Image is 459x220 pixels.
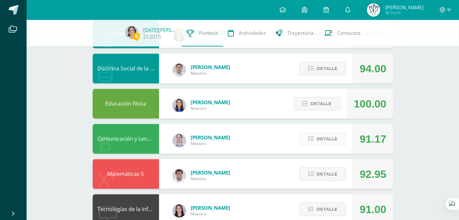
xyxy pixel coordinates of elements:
div: 100.00 [354,89,387,119]
span: Maestro [191,71,230,76]
button: Detalle [300,62,346,76]
div: 91.17 [360,124,386,154]
img: 15aaa72b904403ebb7ec886ca542c491.png [173,64,186,77]
span: Maestro [191,141,230,147]
div: Matemáticas 5 [93,159,159,189]
a: Punteos [182,20,223,46]
img: 0eea5a6ff783132be5fd5ba128356f6f.png [173,99,186,112]
span: 6 [133,32,140,40]
span: [PERSON_NAME] [191,170,230,176]
a: Trayectoria [271,20,319,46]
div: Comunicación y Lenguaje L3 (Inglés) 5 [93,124,159,154]
span: Detalle [317,63,337,75]
span: [PERSON_NAME] [191,64,230,71]
img: dbcf09110664cdb6f63fe058abfafc14.png [173,204,186,218]
div: Doctrina Social de la Iglesia [93,54,159,84]
span: [PERSON_NAME] [191,134,230,141]
img: daba15fc5312cea3888e84612827f950.png [173,134,186,147]
div: 92.95 [360,160,386,189]
span: [PERSON_NAME] [191,99,230,106]
span: Maestro [191,211,230,217]
span: [PERSON_NAME] [191,205,230,211]
button: Detalle [294,97,340,111]
div: 94.00 [360,54,386,84]
a: [DATE][PERSON_NAME] [143,27,177,33]
span: Actividades [239,30,266,37]
a: 212015 [143,33,161,40]
span: Maestro [191,176,230,182]
span: Detalle [311,98,332,110]
span: Detalle [317,168,337,181]
span: Trayectoria [288,30,314,37]
span: Contactos [337,30,361,37]
span: Detalle [317,133,337,145]
span: Detalle [317,203,337,216]
span: [PERSON_NAME] [385,4,423,11]
a: Actividades [223,20,271,46]
img: 14b6f9600bbeae172fd7f038d3506a01.png [125,26,138,39]
img: 01ec045deed16b978cfcd964fb0d0c55.png [173,169,186,183]
span: Punteos [199,30,218,37]
a: Contactos [319,20,366,46]
img: 99753301db488abef3517222e3f977fe.png [367,3,380,17]
span: Mi Perfil [385,10,423,16]
div: Educación Física [93,89,159,119]
button: Detalle [300,132,346,146]
span: Maestro [191,106,230,111]
button: Detalle [300,203,346,216]
button: Detalle [300,168,346,181]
